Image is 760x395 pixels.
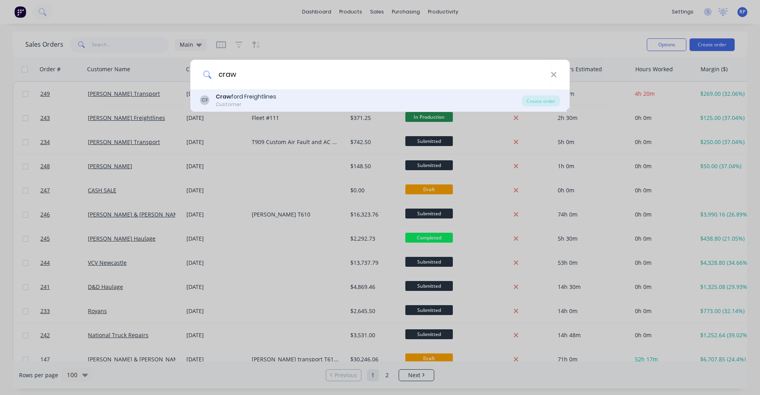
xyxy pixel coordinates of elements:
[216,93,276,101] div: ford Freightlines
[200,95,209,105] div: CF
[212,60,551,89] input: Enter a customer name to create a new order...
[522,95,560,106] div: Create order
[216,101,276,108] div: Customer
[216,93,231,101] b: Craw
